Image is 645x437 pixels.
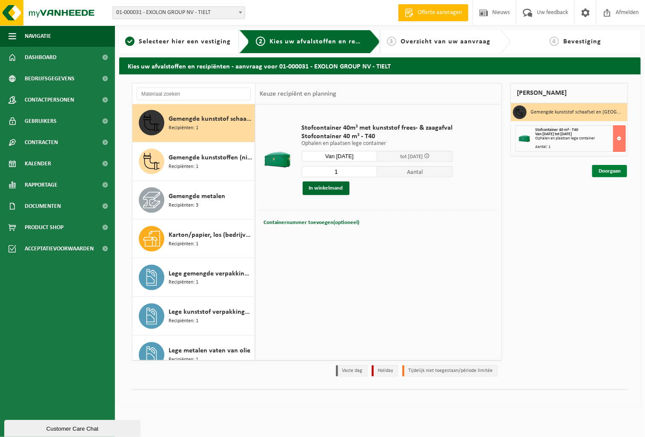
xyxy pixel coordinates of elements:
[169,279,198,287] span: Recipiënten: 1
[25,153,51,174] span: Kalender
[113,7,245,19] span: 01-000031 - EXOLON GROUP NV - TIELT
[302,141,453,147] p: Ophalen en plaatsen lege container
[264,220,359,225] span: Containernummer toevoegen(optioneel)
[25,26,51,47] span: Navigatie
[302,124,453,132] span: Stofcontainer 40m³ met kunststof frees- & zaagafval
[302,132,453,141] span: Stofcontainer 40 m³ - T40
[25,217,63,238] span: Product Shop
[132,142,255,181] button: Gemengde kunststoffen (niet-recycleerbaar), exclusief PVC Recipiënten: 1
[132,258,255,297] button: Lege gemengde verpakkingen van gevaarlijke stoffen Recipiënten: 1
[372,365,398,377] li: Holiday
[132,181,255,220] button: Gemengde metalen Recipiënten: 3
[169,153,252,163] span: Gemengde kunststoffen (niet-recycleerbaar), exclusief PVC
[25,132,58,153] span: Contracten
[25,47,57,68] span: Dashboard
[302,151,378,162] input: Selecteer datum
[563,38,601,45] span: Bevestiging
[377,166,453,177] span: Aantal
[536,128,579,132] span: Stofcontainer 40 m³ - T40
[25,238,94,259] span: Acceptatievoorwaarden
[137,88,251,100] input: Materiaal zoeken
[303,182,350,195] button: In winkelmand
[169,318,198,326] span: Recipiënten: 1
[255,83,341,105] div: Keuze recipiënt en planning
[400,154,423,159] span: tot [DATE]
[123,37,232,47] a: 1Selecteer hier een vestiging
[536,132,572,136] strong: Van [DATE] tot [DATE]
[169,356,198,364] span: Recipiënten: 1
[402,365,498,377] li: Tijdelijk niet toegestaan/période limitée
[169,346,250,356] span: Lege metalen vaten van olie
[592,165,627,177] a: Doorgaan
[25,89,74,111] span: Contactpersonen
[169,269,252,279] span: Lege gemengde verpakkingen van gevaarlijke stoffen
[169,114,252,124] span: Gemengde kunststof schaafsel en [GEOGRAPHIC_DATA]
[263,217,360,229] button: Containernummer toevoegen(optioneel)
[139,38,231,45] span: Selecteer hier een vestiging
[169,230,252,240] span: Karton/papier, los (bedrijven)
[169,201,198,210] span: Recipiënten: 3
[416,9,464,17] span: Offerte aanvragen
[510,83,628,103] div: [PERSON_NAME]
[25,68,75,89] span: Bedrijfsgegevens
[132,104,255,142] button: Gemengde kunststof schaafsel en [GEOGRAPHIC_DATA] Recipiënten: 1
[256,37,265,46] span: 2
[269,38,387,45] span: Kies uw afvalstoffen en recipiënten
[531,105,621,119] h3: Gemengde kunststof schaafsel en [GEOGRAPHIC_DATA]
[536,136,625,141] div: Ophalen en plaatsen lege container
[169,307,252,318] span: Lege kunststof verpakkingen van gevaarlijke stoffen
[25,196,61,217] span: Documenten
[398,4,468,21] a: Offerte aanvragen
[401,38,490,45] span: Overzicht van uw aanvraag
[387,37,396,46] span: 3
[336,365,367,377] li: Vaste dag
[25,174,57,196] span: Rapportage
[112,6,245,19] span: 01-000031 - EXOLON GROUP NV - TIELT
[536,145,625,149] div: Aantal: 1
[169,240,198,248] span: Recipiënten: 1
[132,220,255,258] button: Karton/papier, los (bedrijven) Recipiënten: 1
[169,124,198,132] span: Recipiënten: 1
[169,163,198,171] span: Recipiënten: 1
[25,111,57,132] span: Gebruikers
[132,297,255,336] button: Lege kunststof verpakkingen van gevaarlijke stoffen Recipiënten: 1
[119,57,641,74] h2: Kies uw afvalstoffen en recipiënten - aanvraag voor 01-000031 - EXOLON GROUP NV - TIELT
[550,37,559,46] span: 4
[4,418,142,437] iframe: chat widget
[132,336,255,375] button: Lege metalen vaten van olie Recipiënten: 1
[125,37,135,46] span: 1
[169,191,225,201] span: Gemengde metalen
